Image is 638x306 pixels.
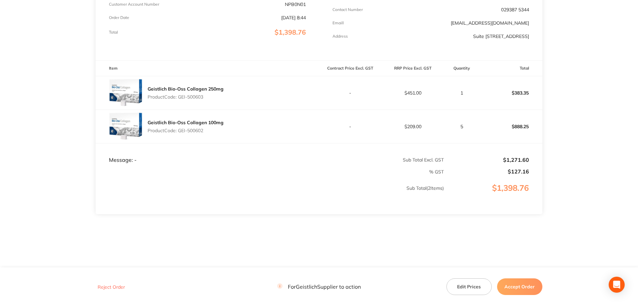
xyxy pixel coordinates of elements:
[109,30,118,35] p: Total
[609,277,625,293] div: Open Intercom Messenger
[382,124,444,129] p: $209.00
[446,278,492,295] button: Edit Prices
[281,15,306,20] p: [DATE] 8:44
[444,157,529,163] p: $1,271.60
[381,61,444,76] th: RRP Price Excl. GST
[444,124,479,129] p: 5
[148,120,224,126] a: Geistlich Bio-Oss Collagen 100mg
[148,128,224,133] p: Product Code: GEI-500602
[109,15,129,20] p: Order Date
[444,168,529,174] p: $127.16
[275,28,306,36] span: $1,398.76
[96,144,319,163] td: Message: -
[109,76,142,110] img: emlqeGxsYg
[96,169,444,174] p: % GST
[148,86,224,92] a: Geistlich Bio-Oss Collagen 250mg
[382,90,444,96] p: $451.00
[480,61,542,76] th: Total
[109,2,159,7] p: Customer Account Number
[444,183,542,206] p: $1,398.76
[277,283,361,290] p: For Geistlich Supplier to action
[473,34,529,39] p: Suite [STREET_ADDRESS]
[332,34,348,39] p: Address
[96,61,319,76] th: Item
[332,21,344,25] p: Emaill
[109,110,142,143] img: ZTl4Yjc5YQ
[480,119,542,135] p: $888.25
[319,124,381,129] p: -
[96,284,127,290] button: Reject Order
[501,7,529,12] p: 029387 5344
[148,94,224,100] p: Product Code: GEI-500603
[319,61,382,76] th: Contract Price Excl. GST
[332,7,363,12] p: Contact Number
[96,185,444,204] p: Sub Total ( 2 Items)
[451,20,529,26] a: [EMAIL_ADDRESS][DOMAIN_NAME]
[319,157,444,162] p: Sub Total Excl. GST
[444,90,479,96] p: 1
[480,85,542,101] p: $383.35
[497,278,542,295] button: Accept Order
[319,90,381,96] p: -
[444,61,480,76] th: Quantity
[285,2,306,7] p: NPB0N01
